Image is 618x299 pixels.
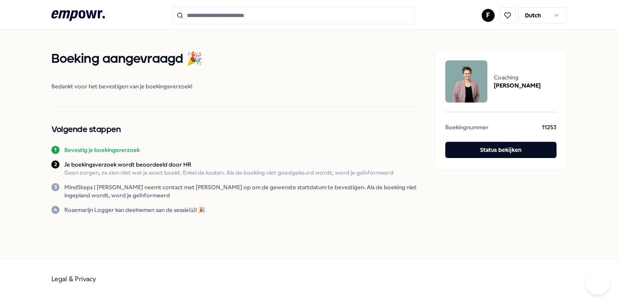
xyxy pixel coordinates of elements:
div: 2 [51,160,59,169]
span: Coaching [494,73,541,81]
div: 1 [51,146,59,154]
button: F [482,9,495,22]
img: package image [445,60,487,103]
a: Legal & Privacy [51,275,96,283]
span: Bedankt voor het bevestigen van je boekingsverzoek! [51,82,419,90]
p: MindSteps | [PERSON_NAME] neemt contact met [PERSON_NAME] op om de gewenste startdatum te bevesti... [64,183,419,199]
div: 3 [51,183,59,191]
span: [PERSON_NAME] [494,81,541,90]
h2: Volgende stappen [51,123,419,136]
p: Je boekingsverzoek wordt beoordeeld door HR [64,160,394,169]
h1: Boeking aangevraagd 🎉 [51,49,419,69]
button: Status bekijken [445,142,557,158]
p: Rosemarijn Logger kan deelnemen aan de sessie(s)! 🎉 [64,206,205,214]
p: Bevestig je boekingsverzoek [64,146,140,154]
a: Status bekijken [445,142,557,160]
input: Search for products, categories or subcategories [172,6,415,24]
span: 11253 [542,123,557,134]
iframe: Help Scout Beacon - Open [586,271,610,295]
span: Boekingnummer [445,123,489,134]
p: Geen zorgen, ze zien niet wat je exact boekt. Enkel de kosten. Als de boeking niet goedgekeurd wo... [64,169,394,177]
div: 4 [51,206,59,214]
